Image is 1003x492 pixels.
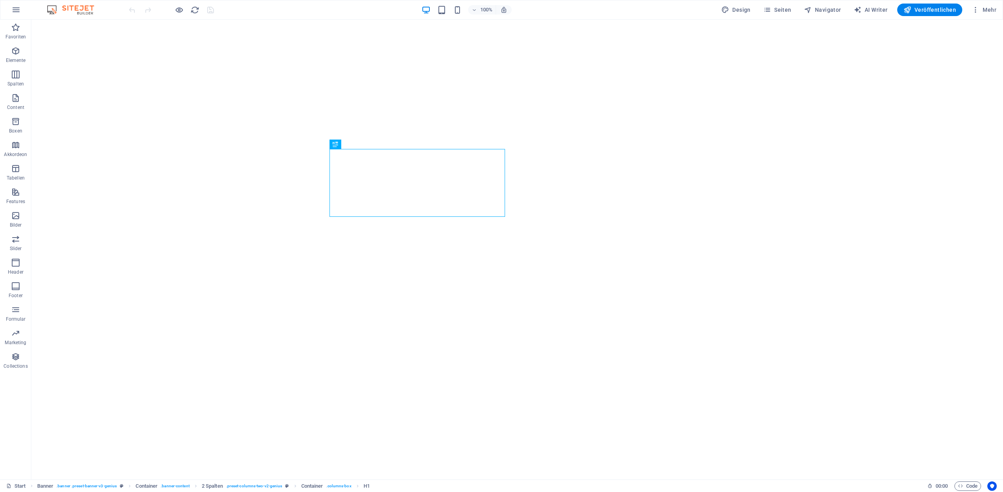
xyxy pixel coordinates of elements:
p: Content [7,104,24,111]
span: Veröffentlichen [903,6,956,14]
span: Klick zum Auswählen. Doppelklick zum Bearbeiten [202,481,223,491]
span: Klick zum Auswählen. Doppelklick zum Bearbeiten [364,481,370,491]
span: Klick zum Auswählen. Doppelklick zum Bearbeiten [37,481,54,491]
span: Klick zum Auswählen. Doppelklick zum Bearbeiten [301,481,323,491]
div: Design (Strg+Alt+Y) [718,4,754,16]
span: Mehr [972,6,996,14]
p: Formular [6,316,26,322]
button: Code [954,481,981,491]
p: Bilder [10,222,22,228]
button: 100% [468,5,496,15]
span: . preset-columns-two-v2-genius [226,481,282,491]
button: Design [718,4,754,16]
p: Boxen [9,128,22,134]
button: AI Writer [851,4,891,16]
span: . columns-box [326,481,351,491]
p: Features [6,198,25,205]
p: Tabellen [7,175,25,181]
p: Collections [4,363,27,369]
i: Bei Größenänderung Zoomstufe automatisch an das gewählte Gerät anpassen. [500,6,507,13]
p: Akkordeon [4,151,27,158]
p: Favoriten [5,34,26,40]
span: Code [958,481,978,491]
i: Seite neu laden [190,5,199,15]
button: Veröffentlichen [897,4,962,16]
span: AI Writer [854,6,888,14]
i: Dieses Element ist ein anpassbares Preset [120,484,123,488]
p: Slider [10,245,22,252]
a: Klick, um Auswahl aufzuheben. Doppelklick öffnet Seitenverwaltung [6,481,26,491]
span: Navigator [804,6,841,14]
p: Marketing [5,339,26,346]
p: Header [8,269,24,275]
h6: 100% [480,5,492,15]
span: . banner .preset-banner-v3-genius [56,481,117,491]
button: Usercentrics [987,481,997,491]
i: Dieses Element ist ein anpassbares Preset [285,484,289,488]
span: Klick zum Auswählen. Doppelklick zum Bearbeiten [136,481,158,491]
p: Spalten [7,81,24,87]
nav: breadcrumb [37,481,370,491]
span: Seiten [763,6,791,14]
span: . banner-content [161,481,189,491]
h6: Session-Zeit [927,481,948,491]
button: Klicke hier, um den Vorschau-Modus zu verlassen [174,5,184,15]
button: Mehr [969,4,999,16]
span: Design [721,6,751,14]
button: Seiten [760,4,795,16]
button: Navigator [801,4,844,16]
img: Editor Logo [45,5,104,15]
span: 00 00 [936,481,948,491]
p: Footer [9,292,23,299]
span: : [941,483,942,489]
p: Elemente [6,57,26,64]
button: reload [190,5,199,15]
